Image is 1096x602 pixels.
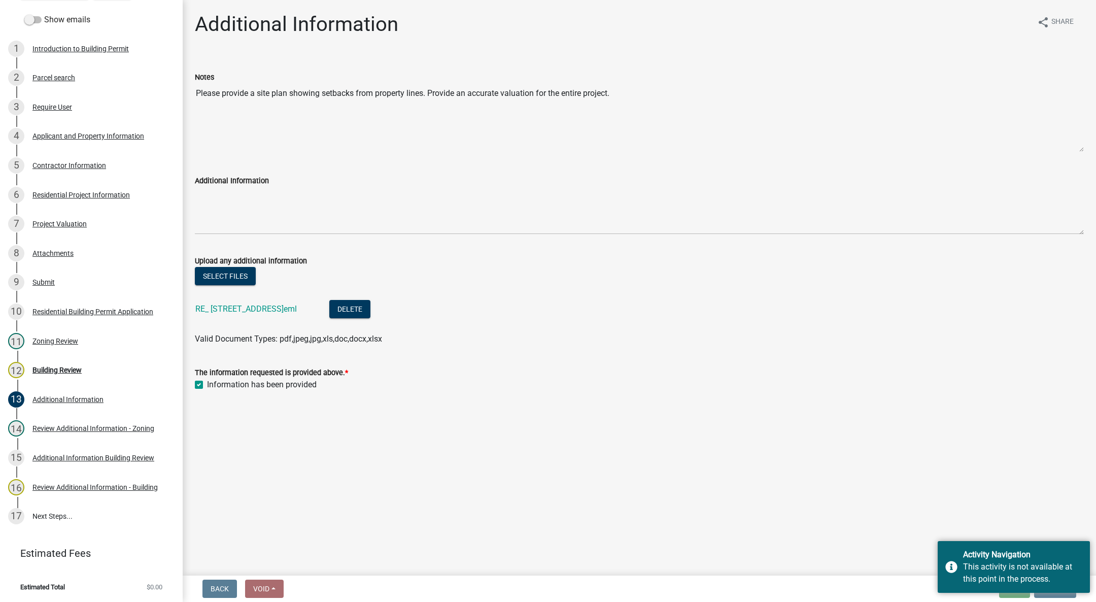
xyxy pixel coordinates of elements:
[8,187,24,203] div: 6
[253,585,269,593] span: Void
[1051,16,1074,28] span: Share
[32,396,104,403] div: Additional Information
[8,245,24,261] div: 8
[195,304,297,314] a: RE_ [STREET_ADDRESS]eml
[195,12,398,37] h1: Additional Information
[32,45,129,52] div: Introduction to Building Permit
[195,83,1084,152] textarea: Please provide a site plan showing setbacks from property lines. Provide an accurate valuation fo...
[32,454,154,461] div: Additional Information Building Review
[8,304,24,320] div: 10
[32,250,74,257] div: Attachments
[8,274,24,290] div: 9
[8,479,24,495] div: 16
[195,74,214,81] label: Notes
[32,191,130,198] div: Residential Project Information
[8,333,24,349] div: 11
[32,279,55,286] div: Submit
[195,178,269,185] label: Additional Information
[8,362,24,378] div: 12
[329,305,370,315] wm-modal-confirm: Delete Document
[32,162,106,169] div: Contractor Information
[32,308,153,315] div: Residential Building Permit Application
[195,267,256,285] button: Select files
[32,338,78,345] div: Zoning Review
[32,366,82,374] div: Building Review
[8,508,24,524] div: 17
[8,543,166,563] a: Estimated Fees
[8,450,24,466] div: 15
[329,300,370,318] button: Delete
[32,132,144,140] div: Applicant and Property Information
[32,425,154,432] div: Review Additional Information - Zoning
[8,216,24,232] div: 7
[963,561,1082,585] div: This activity is not available at this point in the process.
[32,220,87,227] div: Project Valuation
[963,549,1082,561] div: Activity Navigation
[32,74,75,81] div: Parcel search
[8,99,24,115] div: 3
[202,580,237,598] button: Back
[8,70,24,86] div: 2
[195,370,348,377] label: The information requested is provided above.
[245,580,284,598] button: Void
[24,14,90,26] label: Show emails
[8,128,24,144] div: 4
[20,584,65,590] span: Estimated Total
[147,584,162,590] span: $0.00
[207,379,317,391] label: Information has been provided
[195,334,382,344] span: Valid Document Types: pdf,jpeg,jpg,xls,doc,docx,xlsx
[1037,16,1049,28] i: share
[8,420,24,437] div: 14
[1029,12,1082,32] button: shareShare
[195,258,307,265] label: Upload any additional information
[8,157,24,174] div: 5
[8,391,24,408] div: 13
[8,41,24,57] div: 1
[32,104,72,111] div: Require User
[32,484,158,491] div: Review Additional Information - Building
[211,585,229,593] span: Back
